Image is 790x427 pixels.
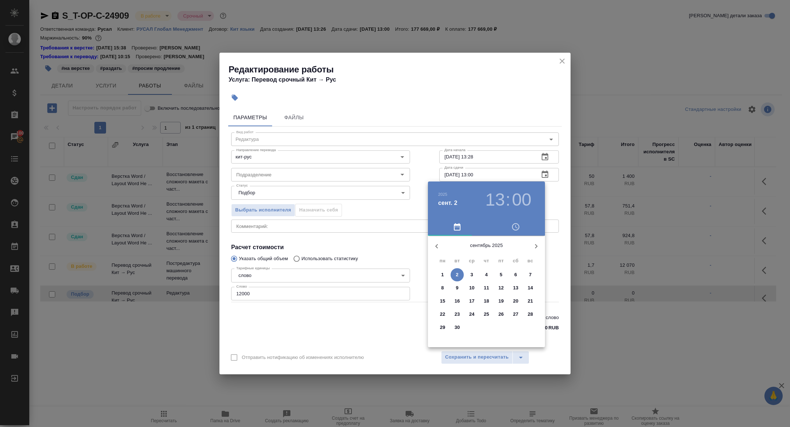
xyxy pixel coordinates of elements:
[529,271,531,278] p: 7
[484,297,489,305] p: 18
[505,190,510,210] h3: :
[480,257,493,265] span: чт
[509,295,522,308] button: 20
[436,308,449,321] button: 22
[451,257,464,265] span: вт
[480,308,493,321] button: 25
[524,257,537,265] span: вс
[436,281,449,295] button: 8
[440,324,445,331] p: 29
[514,271,517,278] p: 6
[438,192,447,196] button: 2025
[455,324,460,331] p: 30
[485,271,488,278] p: 4
[436,295,449,308] button: 15
[480,268,493,281] button: 4
[465,268,478,281] button: 3
[445,242,527,249] p: сентябрь 2025
[451,268,464,281] button: 2
[524,281,537,295] button: 14
[512,190,531,210] button: 00
[455,311,460,318] p: 23
[469,297,475,305] p: 17
[440,297,445,305] p: 15
[480,295,493,308] button: 18
[480,281,493,295] button: 11
[524,308,537,321] button: 28
[528,297,533,305] p: 21
[509,281,522,295] button: 13
[513,284,519,292] p: 13
[524,268,537,281] button: 7
[451,321,464,334] button: 30
[494,268,508,281] button: 5
[436,257,449,265] span: пн
[524,295,537,308] button: 21
[438,199,458,207] button: сент. 2
[494,308,508,321] button: 26
[456,271,458,278] p: 2
[441,271,444,278] p: 1
[528,284,533,292] p: 14
[494,257,508,265] span: пт
[436,321,449,334] button: 29
[499,297,504,305] p: 19
[441,284,444,292] p: 8
[465,281,478,295] button: 10
[451,295,464,308] button: 16
[440,311,445,318] p: 22
[469,284,475,292] p: 10
[499,311,504,318] p: 26
[513,311,519,318] p: 27
[455,297,460,305] p: 16
[513,297,519,305] p: 20
[465,308,478,321] button: 24
[469,311,475,318] p: 24
[484,311,489,318] p: 25
[509,257,522,265] span: сб
[465,257,478,265] span: ср
[494,281,508,295] button: 12
[485,190,505,210] button: 13
[484,284,489,292] p: 11
[528,311,533,318] p: 28
[470,271,473,278] p: 3
[499,284,504,292] p: 12
[509,268,522,281] button: 6
[509,308,522,321] button: 27
[456,284,458,292] p: 9
[451,308,464,321] button: 23
[451,281,464,295] button: 9
[436,268,449,281] button: 1
[465,295,478,308] button: 17
[500,271,502,278] p: 5
[494,295,508,308] button: 19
